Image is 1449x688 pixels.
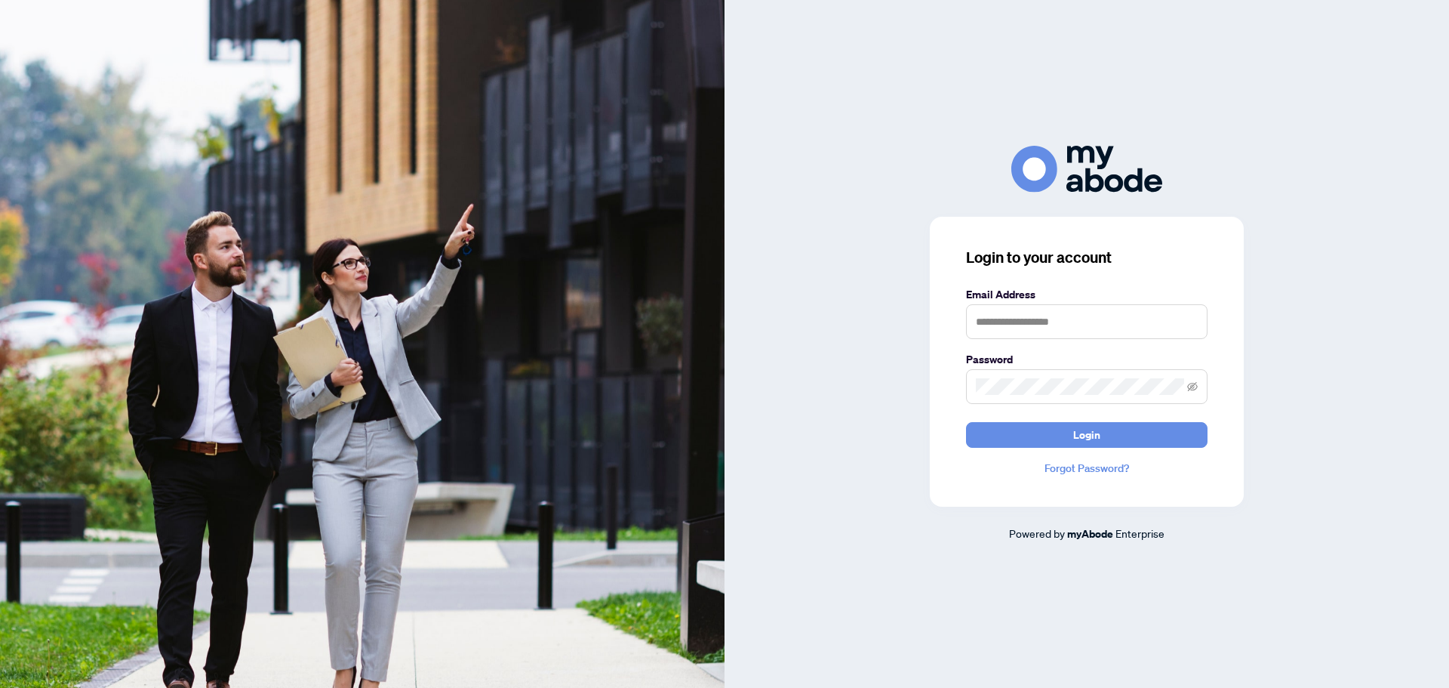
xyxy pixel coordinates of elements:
[1011,146,1162,192] img: ma-logo
[1073,423,1100,447] span: Login
[966,460,1207,477] a: Forgot Password?
[966,247,1207,268] h3: Login to your account
[966,286,1207,303] label: Email Address
[1115,526,1164,540] span: Enterprise
[1067,526,1113,542] a: myAbode
[966,351,1207,368] label: Password
[1009,526,1065,540] span: Powered by
[966,422,1207,448] button: Login
[1187,381,1198,392] span: eye-invisible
